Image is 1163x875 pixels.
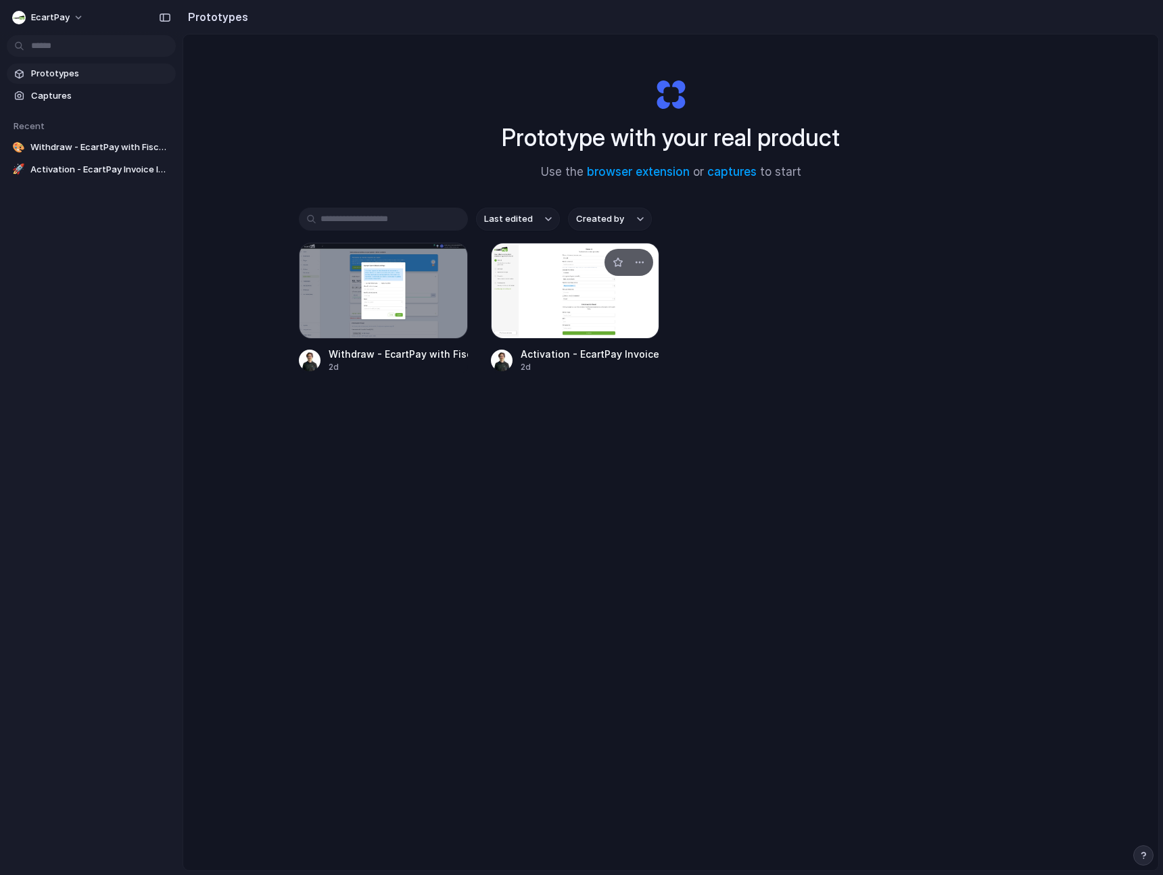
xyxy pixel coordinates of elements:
span: Last edited [484,212,533,226]
span: Recent [14,120,45,131]
a: browser extension [587,165,690,179]
span: Activation - EcartPay Invoice Inputs [30,163,170,176]
a: 🎨Withdraw - EcartPay with Fiscal Information Upload [7,137,176,158]
span: Withdraw - EcartPay with Fiscal Information Upload [30,141,170,154]
div: 🎨 [12,141,25,154]
h2: Prototypes [183,9,248,25]
a: Captures [7,86,176,106]
button: Last edited [476,208,560,231]
a: captures [707,165,757,179]
a: 🚀Activation - EcartPay Invoice Inputs [7,160,176,180]
span: Prototypes [31,67,170,80]
span: EcartPay [31,11,70,24]
div: Activation - EcartPay Invoice Inputs [521,347,660,361]
span: Captures [31,89,170,103]
div: 2d [329,361,468,373]
div: 🚀 [12,163,25,176]
div: Withdraw - EcartPay with Fiscal Information Upload [329,347,468,361]
div: 2d [521,361,660,373]
h1: Prototype with your real product [502,120,840,156]
a: Prototypes [7,64,176,84]
a: Activation - EcartPay Invoice InputsActivation - EcartPay Invoice Inputs2d [491,243,660,373]
span: Created by [576,212,624,226]
span: Use the or to start [541,164,801,181]
a: Withdraw - EcartPay with Fiscal Information UploadWithdraw - EcartPay with Fiscal Information Upl... [299,243,468,373]
button: Created by [568,208,652,231]
button: EcartPay [7,7,91,28]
